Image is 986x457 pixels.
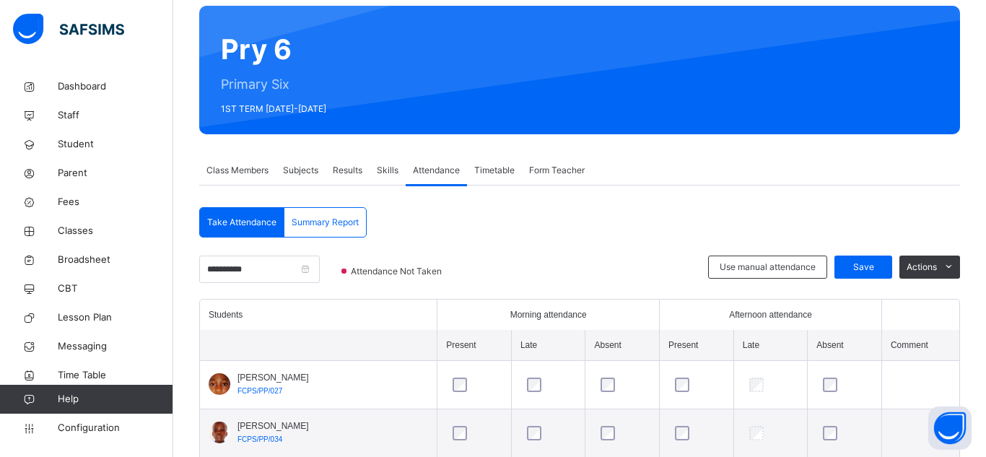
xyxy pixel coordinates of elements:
[377,164,398,177] span: Skills
[907,261,937,274] span: Actions
[413,164,460,177] span: Attendance
[881,330,959,361] th: Comment
[58,195,173,209] span: Fees
[333,164,362,177] span: Results
[510,308,587,321] span: Morning attendance
[845,261,881,274] span: Save
[237,371,309,384] span: [PERSON_NAME]
[733,330,808,361] th: Late
[58,392,173,406] span: Help
[237,419,309,432] span: [PERSON_NAME]
[237,435,282,443] span: FCPS/PP/034
[13,14,124,44] img: safsims
[585,330,660,361] th: Absent
[660,330,734,361] th: Present
[349,265,446,278] span: Attendance Not Taken
[58,79,173,94] span: Dashboard
[58,282,173,296] span: CBT
[437,330,512,361] th: Present
[58,108,173,123] span: Staff
[207,216,276,229] span: Take Attendance
[206,164,269,177] span: Class Members
[529,164,585,177] span: Form Teacher
[58,137,173,152] span: Student
[58,310,173,325] span: Lesson Plan
[200,300,437,330] th: Students
[58,253,173,267] span: Broadsheet
[58,339,173,354] span: Messaging
[292,216,359,229] span: Summary Report
[58,166,173,180] span: Parent
[511,330,585,361] th: Late
[928,406,972,450] button: Open asap
[237,387,282,395] span: FCPS/PP/027
[474,164,515,177] span: Timetable
[58,421,173,435] span: Configuration
[58,368,173,383] span: Time Table
[58,224,173,238] span: Classes
[729,308,812,321] span: Afternoon attendance
[808,330,882,361] th: Absent
[720,261,816,274] span: Use manual attendance
[283,164,318,177] span: Subjects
